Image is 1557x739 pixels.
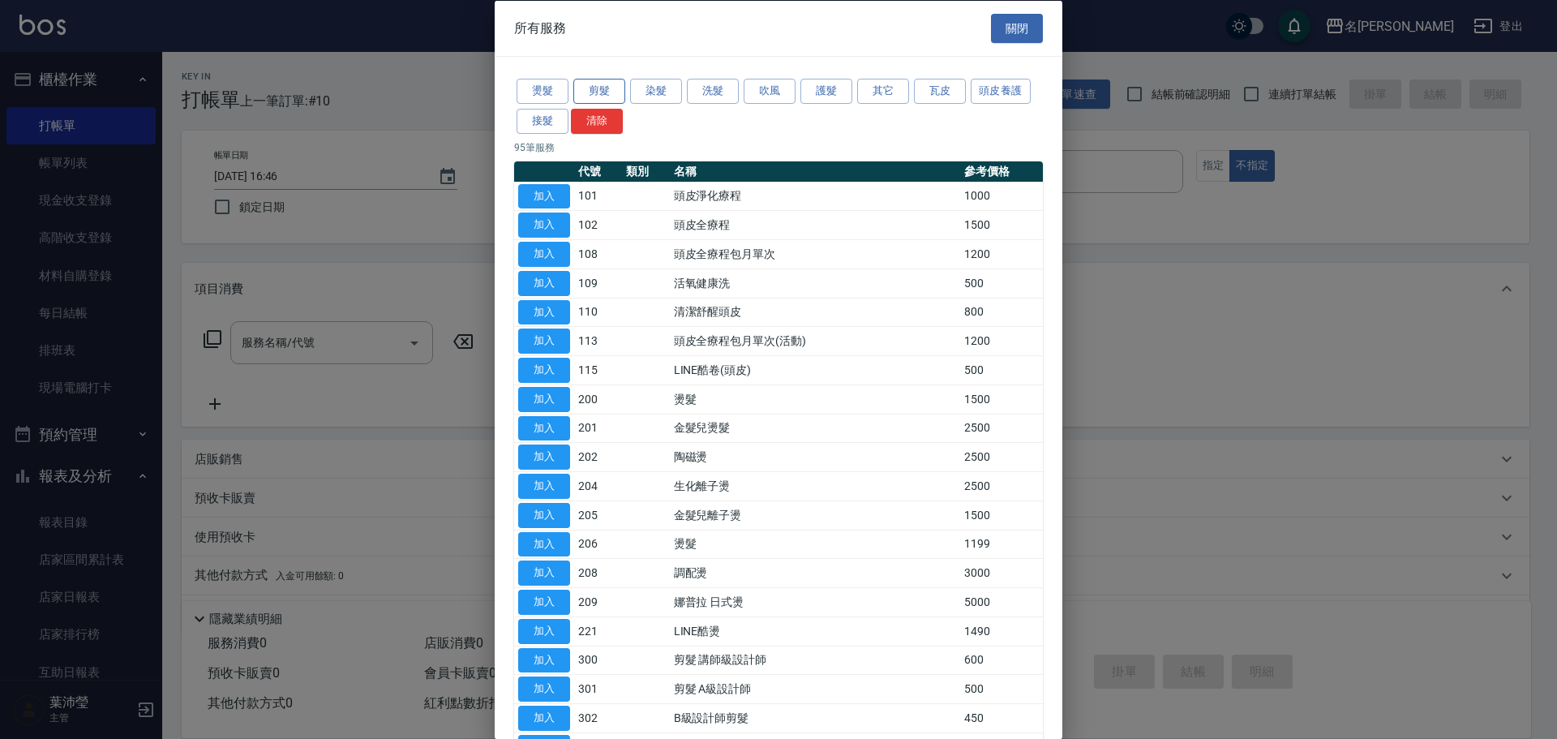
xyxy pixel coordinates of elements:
button: 加入 [518,242,570,267]
td: 102 [574,210,622,239]
td: 3000 [960,558,1043,587]
td: 2500 [960,471,1043,501]
td: 450 [960,703,1043,733]
button: 加入 [518,502,570,527]
td: 1500 [960,385,1043,414]
button: 清除 [571,108,623,133]
td: 1200 [960,239,1043,269]
td: 5000 [960,587,1043,617]
button: 關閉 [991,13,1043,43]
button: 加入 [518,561,570,586]
td: 600 [960,646,1043,675]
button: 染髮 [630,79,682,104]
button: 加入 [518,677,570,702]
td: 115 [574,355,622,385]
td: 109 [574,269,622,298]
td: 202 [574,442,622,471]
td: 209 [574,587,622,617]
button: 加入 [518,270,570,295]
button: 加入 [518,358,570,383]
td: 101 [574,182,622,211]
button: 接髮 [517,108,568,133]
button: 剪髮 [573,79,625,104]
td: 110 [574,298,622,327]
td: 剪髮 講師級設計師 [670,646,960,675]
button: 吹風 [744,79,796,104]
td: 108 [574,239,622,269]
td: 2500 [960,414,1043,443]
button: 加入 [518,706,570,731]
button: 加入 [518,415,570,440]
td: 1500 [960,210,1043,239]
td: 娜普拉 日式燙 [670,587,960,617]
td: 生化離子燙 [670,471,960,501]
td: 205 [574,501,622,530]
button: 加入 [518,386,570,411]
button: 加入 [518,590,570,615]
button: 加入 [518,213,570,238]
button: 加入 [518,445,570,470]
td: 500 [960,269,1043,298]
button: 其它 [857,79,909,104]
td: 1200 [960,326,1043,355]
td: 301 [574,674,622,703]
td: 300 [574,646,622,675]
button: 護髮 [800,79,852,104]
td: LINE酷卷(頭皮) [670,355,960,385]
td: 208 [574,558,622,587]
td: 200 [574,385,622,414]
button: 加入 [518,329,570,354]
th: 名稱 [670,161,960,182]
td: 頭皮全療程包月單次(活動) [670,326,960,355]
button: 加入 [518,299,570,324]
td: 清潔舒醒頭皮 [670,298,960,327]
td: 206 [574,530,622,559]
button: 頭皮養護 [971,79,1031,104]
th: 類別 [622,161,670,182]
td: 頭皮全療程包月單次 [670,239,960,269]
td: 500 [960,355,1043,385]
td: 113 [574,326,622,355]
th: 參考價格 [960,161,1043,182]
p: 95 筆服務 [514,140,1043,154]
td: 燙髮 [670,385,960,414]
button: 燙髮 [517,79,568,104]
td: 活氧健康洗 [670,269,960,298]
td: 201 [574,414,622,443]
td: 陶磁燙 [670,442,960,471]
button: 洗髮 [687,79,739,104]
td: 204 [574,471,622,501]
td: 燙髮 [670,530,960,559]
th: 代號 [574,161,622,182]
td: B級設計師剪髮 [670,703,960,733]
button: 瓦皮 [914,79,966,104]
td: 800 [960,298,1043,327]
span: 所有服務 [514,19,566,36]
td: 500 [960,674,1043,703]
td: 2500 [960,442,1043,471]
td: 剪髮 A級設計師 [670,674,960,703]
button: 加入 [518,647,570,672]
td: 金髮兒燙髮 [670,414,960,443]
button: 加入 [518,183,570,208]
td: 金髮兒離子燙 [670,501,960,530]
td: 221 [574,617,622,646]
td: LINE酷燙 [670,617,960,646]
button: 加入 [518,474,570,499]
td: 1490 [960,617,1043,646]
td: 調配燙 [670,558,960,587]
button: 加入 [518,618,570,643]
td: 1199 [960,530,1043,559]
td: 1000 [960,182,1043,211]
td: 302 [574,703,622,733]
button: 加入 [518,531,570,556]
td: 頭皮全療程 [670,210,960,239]
td: 1500 [960,501,1043,530]
td: 頭皮淨化療程 [670,182,960,211]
